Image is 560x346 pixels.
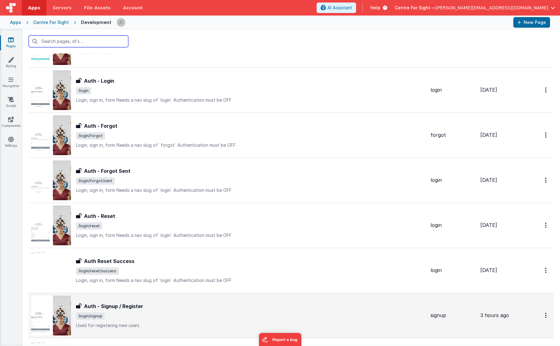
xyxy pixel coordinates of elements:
[76,232,426,238] p: Login, sign in, form Needs a nav slug of `login` Authentication must be OFF
[431,267,475,274] div: login
[395,5,436,11] span: Centre For Sight —
[431,177,475,184] div: login
[84,5,111,11] span: File Assets
[541,264,551,277] button: Options
[81,19,111,25] div: Development
[480,222,497,228] span: [DATE]
[76,222,102,230] span: /login/reset
[480,177,497,183] span: [DATE]
[84,122,117,130] h3: Auth - Forgot
[84,167,130,175] h3: Auth - Forgot Sent
[395,5,555,11] button: Centre For Sight — [PERSON_NAME][EMAIL_ADDRESS][DOMAIN_NAME]
[541,129,551,141] button: Options
[431,222,475,229] div: login
[84,212,115,220] h3: Auth - Reset
[10,19,21,25] div: Apps
[480,132,497,138] span: [DATE]
[76,277,426,284] p: Login, sign in, form Needs a nav slug of `login` Authentication must be OFF
[541,309,551,322] button: Options
[76,142,426,148] p: Login, sign in, form Needs a nav slug of `forgot` Authentication must be OFF
[84,302,143,310] h3: Auth - Signup / Register
[76,322,426,329] p: Used for registering new users
[76,267,119,275] span: /login/reset/success
[431,86,475,94] div: login
[76,97,426,103] p: Login, sign in, form Needs a nav slug of `login` Authentication must be OFF
[480,87,497,93] span: [DATE]
[431,312,475,319] div: signup
[76,177,115,185] span: /login/forgot/sent
[370,5,380,11] span: Help
[76,132,105,140] span: /login/forgot
[76,312,105,320] span: /login/signup
[259,333,301,346] iframe: Marker.io feedback button
[431,131,475,139] div: forgot
[327,5,352,11] span: AI Assistant
[84,77,114,85] h3: Auth - Login
[28,5,40,11] span: Apps
[436,5,548,11] span: [PERSON_NAME][EMAIL_ADDRESS][DOMAIN_NAME]
[76,87,91,95] span: /login
[84,257,134,265] h3: Auth Reset Success
[76,187,426,193] p: Login, sign in, form Needs a nav slug of `login` Authentication must be OFF
[480,267,497,273] span: [DATE]
[29,35,128,47] input: Search pages, id's ...
[541,84,551,96] button: Options
[317,2,356,13] button: AI Assistant
[541,219,551,232] button: Options
[53,5,71,11] span: Servers
[33,19,69,25] div: Centre For Sight
[480,312,509,318] span: 3 hours ago
[117,18,125,27] img: 0dee5c1935d117432ef4781264a758f2
[541,174,551,187] button: Options
[513,17,550,28] button: New Page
